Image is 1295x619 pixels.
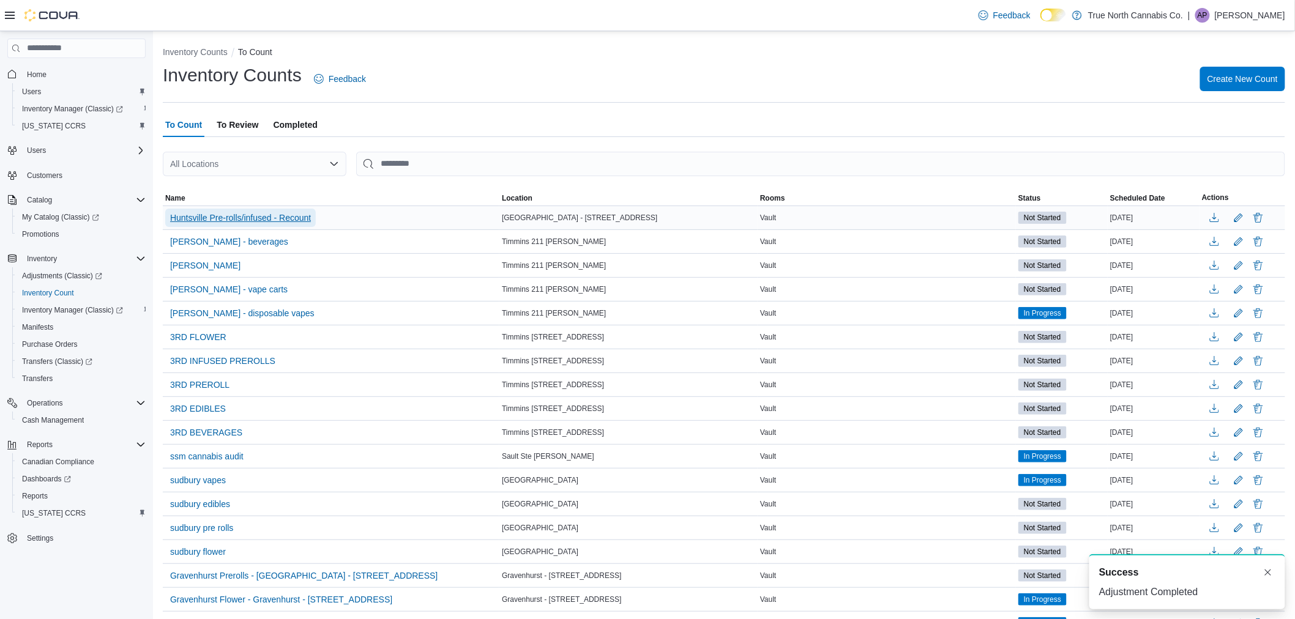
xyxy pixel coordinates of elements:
[165,304,319,322] button: [PERSON_NAME] - disposable vapes
[1024,212,1061,223] span: Not Started
[1251,473,1266,487] button: Delete
[22,288,74,298] span: Inventory Count
[165,209,316,227] button: Huntsville Pre-rolls/infused - Recount
[22,305,123,315] span: Inventory Manager (Classic)
[1108,521,1200,535] div: [DATE]
[502,237,606,246] span: Timmins 211 [PERSON_NAME]
[758,377,1016,392] div: Vault
[758,354,1016,368] div: Vault
[27,195,52,205] span: Catalog
[17,227,64,242] a: Promotions
[1231,495,1246,513] button: Edit count details
[1108,401,1200,416] div: [DATE]
[12,226,151,243] button: Promotions
[22,531,58,546] a: Settings
[165,256,245,275] button: [PERSON_NAME]
[12,336,151,353] button: Purchase Orders
[758,282,1016,297] div: Vault
[170,283,288,295] span: [PERSON_NAME] - vape carts
[1251,521,1266,535] button: Delete
[22,474,71,484] span: Dashboards
[2,436,151,453] button: Reports
[17,413,146,428] span: Cash Management
[1108,191,1200,206] button: Scheduled Date
[7,61,146,579] nav: Complex example
[170,331,226,343] span: 3RD FLOWER
[27,533,53,543] span: Settings
[1108,282,1200,297] div: [DATE]
[170,474,226,486] span: sudbury vapes
[1251,258,1266,273] button: Delete
[1018,379,1067,391] span: Not Started
[27,171,62,180] span: Customers
[27,440,53,450] span: Reports
[1018,546,1067,558] span: Not Started
[758,449,1016,464] div: Vault
[22,251,146,266] span: Inventory
[24,9,80,21] img: Cova
[22,339,78,349] span: Purchase Orders
[165,471,231,489] button: sudbury vapes
[22,508,86,518] span: [US_STATE] CCRS
[22,357,92,366] span: Transfers (Classic)
[22,374,53,384] span: Transfers
[1024,260,1061,271] span: Not Started
[1195,8,1210,23] div: Alexis Pirie
[22,437,58,452] button: Reports
[1231,209,1246,227] button: Edit count details
[758,592,1016,607] div: Vault
[1108,354,1200,368] div: [DATE]
[1024,284,1061,295] span: Not Started
[758,473,1016,487] div: Vault
[1018,426,1067,439] span: Not Started
[163,47,228,57] button: Inventory Counts
[1251,425,1266,440] button: Delete
[17,84,146,99] span: Users
[1231,352,1246,370] button: Edit count details
[1251,449,1266,464] button: Delete
[1231,423,1246,442] button: Edit count details
[22,193,146,207] span: Catalog
[502,499,578,509] span: [GEOGRAPHIC_DATA]
[17,102,146,116] span: Inventory Manager (Classic)
[17,454,99,469] a: Canadian Compliance
[1251,330,1266,344] button: Delete
[22,437,146,452] span: Reports
[17,102,128,116] a: Inventory Manager (Classic)
[165,447,248,465] button: ssm cannabis audit
[758,306,1016,321] div: Vault
[12,284,151,302] button: Inventory Count
[163,63,302,87] h1: Inventory Counts
[758,258,1016,273] div: Vault
[170,450,244,462] span: ssm cannabis audit
[17,506,146,521] span: Washington CCRS
[165,328,231,346] button: 3RD FLOWER
[22,229,59,239] span: Promotions
[27,398,63,408] span: Operations
[1202,193,1229,202] span: Actions
[1207,73,1278,85] span: Create New Count
[217,113,258,137] span: To Review
[2,166,151,184] button: Customers
[165,399,231,418] button: 3RD EDIBLES
[22,67,146,82] span: Home
[1088,8,1183,23] p: True North Cannabis Co.
[12,453,151,470] button: Canadian Compliance
[1018,402,1067,415] span: Not Started
[17,472,146,486] span: Dashboards
[1251,306,1266,321] button: Delete
[22,271,102,281] span: Adjustments (Classic)
[1108,497,1200,511] div: [DATE]
[1018,498,1067,510] span: Not Started
[1040,9,1066,21] input: Dark Mode
[170,212,311,224] span: Huntsville Pre-rolls/infused - Recount
[502,356,604,366] span: Timmins [STREET_ADDRESS]
[758,521,1016,535] div: Vault
[1099,585,1275,599] div: Adjustment Completed
[170,569,438,582] span: Gravenhurst Prerolls - [GEOGRAPHIC_DATA] - [STREET_ADDRESS]
[17,371,146,386] span: Transfers
[1018,307,1067,319] span: In Progress
[17,210,104,224] a: My Catalog (Classic)
[17,337,83,352] a: Purchase Orders
[17,210,146,224] span: My Catalog (Classic)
